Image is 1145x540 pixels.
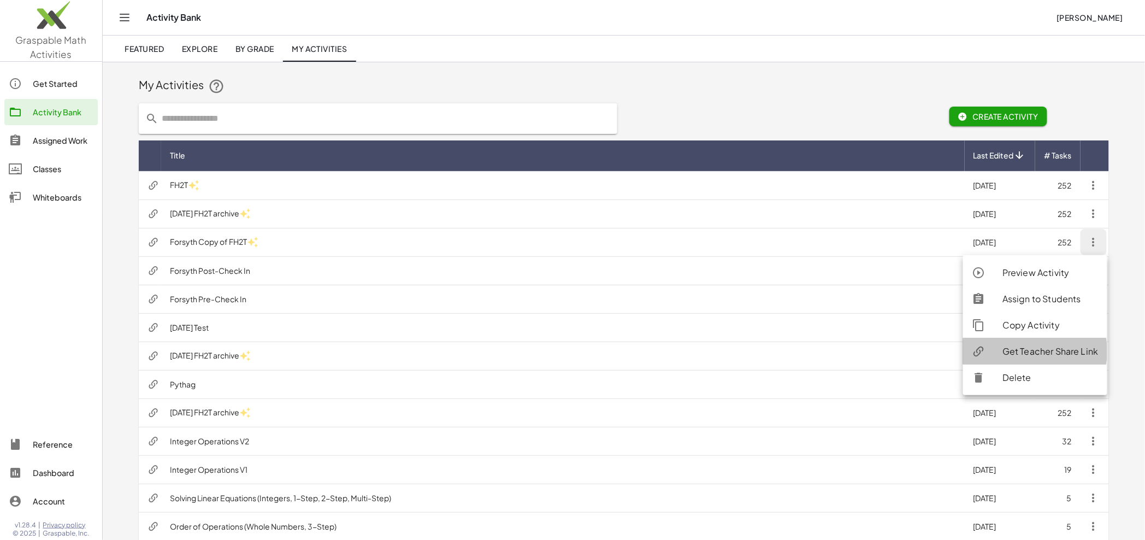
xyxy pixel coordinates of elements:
span: Explore [181,44,217,54]
div: Preview Activity [1002,266,1098,279]
td: Forsyth Post-Check In [161,256,965,285]
a: Dashboard [4,460,98,486]
td: [DATE] [965,484,1035,512]
td: Integer Operations V1 [161,455,965,484]
td: [DATE] FH2T archive [161,342,965,370]
span: | [39,521,41,530]
td: 5 [1035,484,1081,512]
span: v1.28.4 [15,521,37,530]
div: Dashboard [33,466,93,479]
div: Classes [33,162,93,175]
td: [DATE] [965,427,1035,455]
button: Create Activity [949,107,1047,126]
td: 19 [1035,455,1081,484]
td: [DATE] [965,228,1035,256]
div: Activity Bank [33,105,93,119]
a: Account [4,488,98,514]
td: [DATE] FH2T archive [161,199,965,228]
td: 252 [1035,398,1081,427]
td: Solving Linear Equations (Integers, 1-Step, 2-Step, Multi-Step) [161,484,965,512]
span: By Grade [235,44,274,54]
td: 252 [1035,228,1081,256]
div: Assign to Students [1002,292,1098,306]
a: Activity Bank [4,99,98,125]
div: Get Teacher Share Link [1002,345,1098,358]
a: Preview Activity [963,260,1107,286]
span: © 2025 [13,529,37,538]
span: Graspable Math Activities [16,34,87,60]
td: 252 [1035,171,1081,199]
td: Forsyth Pre-Check In [161,285,965,313]
td: [DATE] [965,455,1035,484]
td: [DATE] [965,398,1035,427]
td: 32 [1035,427,1081,455]
span: | [39,529,41,538]
span: Graspable, Inc. [43,529,90,538]
span: Title [170,150,185,161]
div: Reference [33,438,93,451]
div: Copy Activity [1002,319,1098,332]
button: Toggle navigation [116,9,133,26]
td: [DATE] FH2T archive [161,398,965,427]
td: FH2T [161,171,965,199]
td: 252 [1035,199,1081,228]
i: prepended action [145,112,158,125]
a: Whiteboards [4,184,98,210]
span: [PERSON_NAME] [1057,13,1123,22]
span: # Tasks [1044,150,1072,161]
span: Last Edited [973,150,1014,161]
a: Classes [4,156,98,182]
div: Assigned Work [33,134,93,147]
td: [DATE] [965,199,1035,228]
div: My Activities [139,77,1109,95]
span: Create Activity [958,111,1038,121]
div: Account [33,495,93,508]
td: Forsyth Copy of FH2T [161,228,965,256]
a: Privacy policy [43,521,90,530]
a: Reference [4,431,98,457]
td: Integer Operations V2 [161,427,965,455]
td: [DATE] [965,171,1035,199]
button: [PERSON_NAME] [1048,8,1132,27]
a: Assigned Work [4,127,98,154]
div: Delete [1002,371,1098,384]
td: Pythag [161,370,965,398]
a: Get Started [4,71,98,97]
span: My Activities [292,44,347,54]
div: Get Started [33,77,93,90]
span: Featured [125,44,164,54]
div: Whiteboards [33,191,93,204]
td: [DATE] Test [161,313,965,342]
